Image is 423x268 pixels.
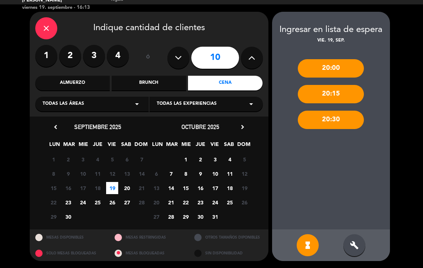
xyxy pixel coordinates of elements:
div: 20:00 [298,59,364,78]
span: JUE [91,140,104,152]
span: 4 [224,153,236,165]
span: 4 [91,153,104,165]
span: 23 [194,196,206,208]
div: MESAS RESTRINGIDAS [109,229,189,245]
span: 22 [47,196,59,208]
span: septiembre 2025 [74,123,121,131]
span: Todas las áreas [43,100,84,108]
span: 25 [91,196,104,208]
div: OTROS TAMAÑOS DIPONIBLES [189,229,268,245]
span: 29 [47,211,59,223]
span: 16 [62,182,74,194]
span: 30 [194,211,206,223]
i: close [42,24,51,33]
span: 27 [121,196,133,208]
span: 23 [62,196,74,208]
div: MESAS BLOQUEADAS [109,245,189,261]
div: SIN DISPONIBILIDAD [189,245,268,261]
div: 20:15 [298,85,364,103]
span: 26 [238,196,250,208]
span: 29 [180,211,192,223]
div: vie. 19, sep. [272,37,390,44]
span: 22 [180,196,192,208]
span: 17 [209,182,221,194]
span: 5 [238,153,250,165]
span: 6 [150,168,162,180]
span: 8 [180,168,192,180]
span: 19 [238,182,250,194]
span: MAR [63,140,75,152]
span: 21 [165,196,177,208]
span: 18 [91,182,104,194]
span: 19 [106,182,118,194]
span: 1 [180,153,192,165]
span: 20 [150,196,162,208]
span: 10 [209,168,221,180]
div: SOLO MESAS BLOQUEADAS [30,245,109,261]
span: 11 [224,168,236,180]
span: 2 [62,153,74,165]
span: DOM [237,140,249,152]
span: 18 [224,182,236,194]
label: 2 [59,45,81,67]
span: MIE [77,140,89,152]
span: JUE [194,140,206,152]
span: 13 [150,182,162,194]
span: VIE [106,140,118,152]
span: 11 [91,168,104,180]
span: 10 [77,168,89,180]
span: SAB [223,140,235,152]
span: 7 [165,168,177,180]
span: DOM [134,140,147,152]
span: 25 [224,196,236,208]
span: 27 [150,211,162,223]
span: 21 [135,182,148,194]
span: MAR [166,140,178,152]
span: 15 [47,182,59,194]
label: 3 [83,45,105,67]
span: Todas las experiencias [157,100,217,108]
i: arrow_drop_down [247,100,256,108]
div: Indique cantidad de clientes [35,17,263,39]
span: 16 [194,182,206,194]
span: 30 [62,211,74,223]
i: hourglass_full [303,241,312,250]
span: 20 [121,182,133,194]
span: VIE [209,140,221,152]
div: viernes 19. septiembre - 16:13 [22,4,100,11]
span: 9 [62,168,74,180]
div: ó [136,45,160,71]
i: chevron_left [52,123,59,131]
span: 2 [194,153,206,165]
label: 4 [107,45,129,67]
span: 14 [165,182,177,194]
div: MESAS DISPONIBLES [30,229,109,245]
span: 3 [77,153,89,165]
span: 13 [121,168,133,180]
span: 8 [47,168,59,180]
i: chevron_right [239,123,246,131]
span: 15 [180,182,192,194]
span: 26 [106,196,118,208]
span: 1 [47,153,59,165]
span: 12 [106,168,118,180]
span: MIE [180,140,192,152]
span: 9 [194,168,206,180]
i: build [350,241,359,250]
span: LUN [151,140,163,152]
div: Ingresar en lista de espera [272,23,390,37]
span: octubre 2025 [181,123,219,131]
span: SAB [120,140,132,152]
span: 24 [77,196,89,208]
span: 7 [135,153,148,165]
div: Brunch [112,76,186,90]
span: 12 [238,168,250,180]
span: 3 [209,153,221,165]
span: 17 [77,182,89,194]
span: 6 [121,153,133,165]
div: Almuerzo [35,76,110,90]
span: 5 [106,153,118,165]
span: 24 [209,196,221,208]
div: 20:30 [298,111,364,129]
span: 31 [209,211,221,223]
